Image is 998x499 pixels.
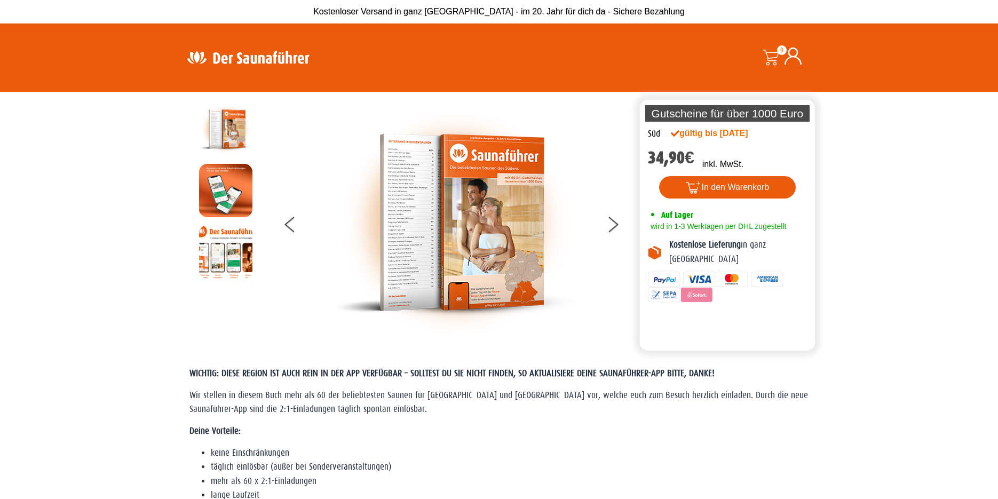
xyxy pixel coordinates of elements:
[211,460,809,474] li: täglich einlösbar (außer bei Sonderveranstaltungen)
[189,368,715,378] span: WICHTIG: DIESE REGION IST AUCH REIN IN DER APP VERFÜGBAR – SOLLTEST DU SIE NICHT FINDEN, SO AKTUA...
[199,225,252,279] img: Anleitung7tn
[211,446,809,460] li: keine Einschränkungen
[648,127,660,141] div: Süd
[777,45,787,55] span: 0
[189,390,808,414] span: Wir stellen in diesem Buch mehr als 60 der beliebtesten Saunen für [GEOGRAPHIC_DATA] und [GEOGRAP...
[335,102,575,343] img: der-saunafuehrer-2025-sued
[199,102,252,156] img: der-saunafuehrer-2025-sued
[313,7,685,16] span: Kostenloser Versand in ganz [GEOGRAPHIC_DATA] - im 20. Jahr für dich da - Sichere Bezahlung
[685,148,694,168] span: €
[671,127,771,140] div: gültig bis [DATE]
[669,240,741,250] b: Kostenlose Lieferung
[189,426,241,436] strong: Deine Vorteile:
[648,222,786,231] span: wird in 1-3 Werktagen per DHL zugestellt
[211,474,809,488] li: mehr als 60 x 2:1-Einladungen
[702,158,743,171] p: inkl. MwSt.
[199,164,252,217] img: MOCKUP-iPhone_regional
[645,105,810,122] p: Gutscheine für über 1000 Euro
[648,148,694,168] bdi: 34,90
[669,238,807,266] p: in ganz [GEOGRAPHIC_DATA]
[659,176,796,199] button: In den Warenkorb
[661,210,693,220] span: Auf Lager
